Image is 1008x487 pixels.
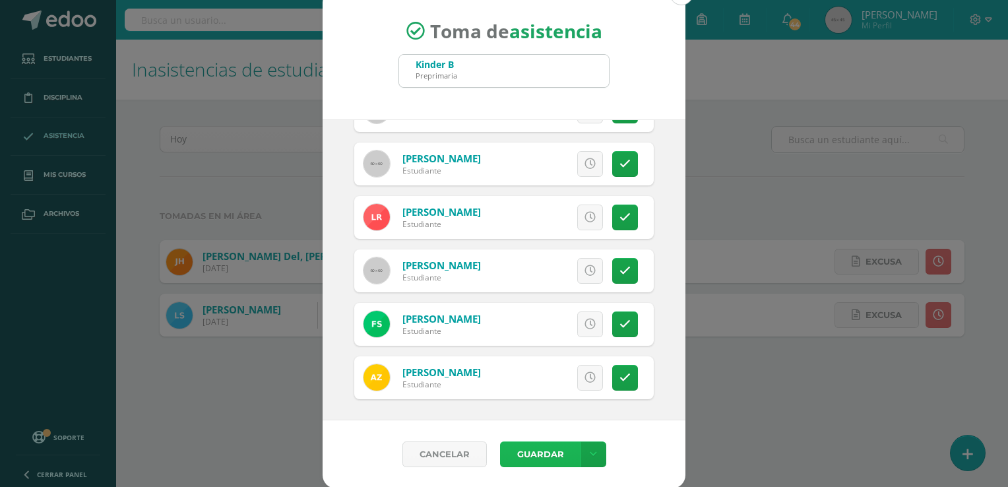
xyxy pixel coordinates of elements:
[500,441,581,467] button: Guardar
[402,272,481,283] div: Estudiante
[363,150,390,177] img: 60x60
[430,18,602,44] span: Toma de
[402,379,481,390] div: Estudiante
[399,55,609,87] input: Busca un grado o sección aquí...
[402,325,481,337] div: Estudiante
[416,71,457,81] div: Preprimaria
[402,366,481,379] a: [PERSON_NAME]
[402,441,487,467] a: Cancelar
[402,259,481,272] a: [PERSON_NAME]
[363,257,390,284] img: 60x60
[363,311,390,337] img: 421ab6c79961a19b76ebc1528c3ff3e7.png
[363,364,390,391] img: aa4bba2cb2716ade167a4a9014160e96.png
[363,204,390,230] img: ea5c054cefafd3e25a503d455ccb48e3.png
[402,205,481,218] a: [PERSON_NAME]
[402,152,481,165] a: [PERSON_NAME]
[402,312,481,325] a: [PERSON_NAME]
[402,165,481,176] div: Estudiante
[509,18,602,44] strong: asistencia
[402,218,481,230] div: Estudiante
[416,58,457,71] div: Kinder B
